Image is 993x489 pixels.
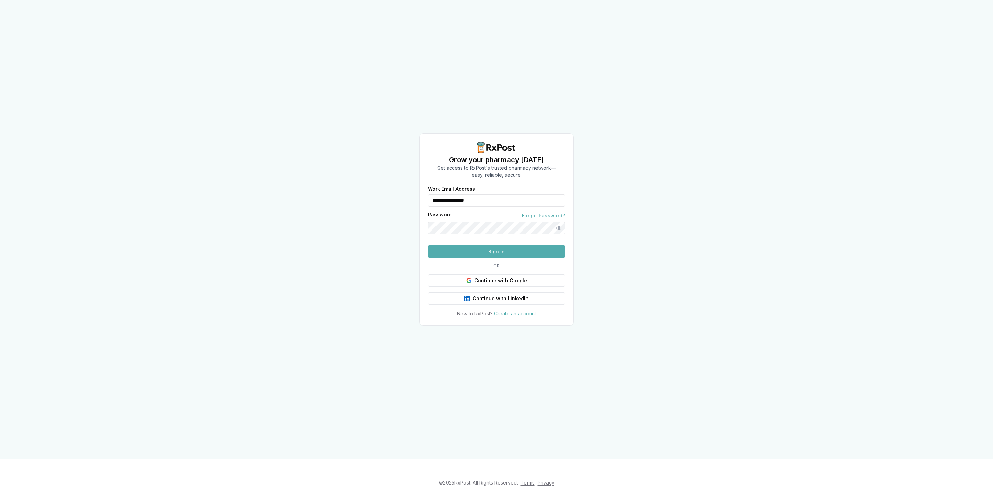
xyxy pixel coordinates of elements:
a: Create an account [494,311,536,316]
button: Show password [553,222,565,234]
label: Password [428,212,452,219]
button: Continue with Google [428,274,565,287]
p: Get access to RxPost's trusted pharmacy network— easy, reliable, secure. [437,165,556,178]
img: LinkedIn [464,296,470,301]
button: Sign In [428,245,565,258]
button: Continue with LinkedIn [428,292,565,305]
a: Forgot Password? [522,212,565,219]
label: Work Email Address [428,187,565,192]
img: Google [466,278,472,283]
h1: Grow your pharmacy [DATE] [437,155,556,165]
span: New to RxPost? [457,311,493,316]
img: RxPost Logo [474,142,519,153]
a: Terms [521,480,535,486]
a: Privacy [538,480,554,486]
span: OR [491,263,502,269]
